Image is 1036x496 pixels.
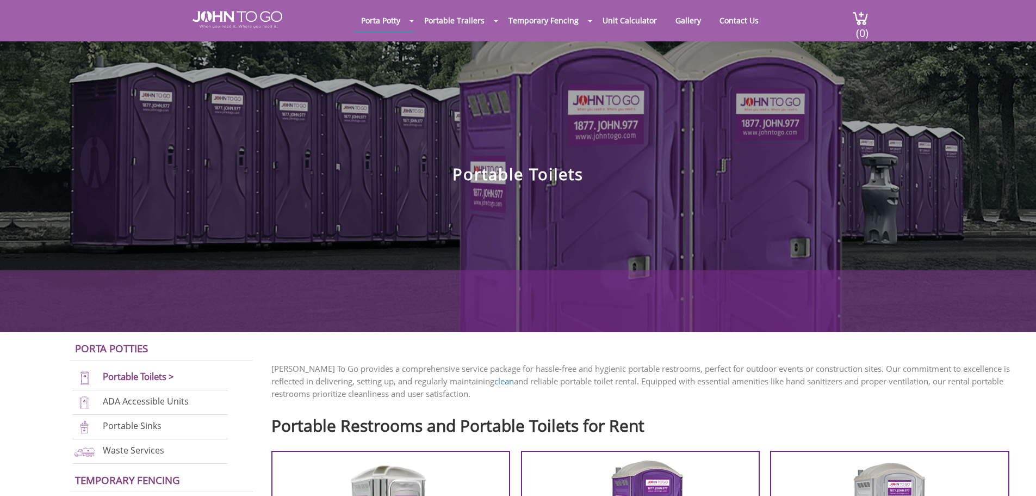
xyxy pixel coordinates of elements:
img: JOHN to go [193,11,282,28]
a: Contact Us [711,10,767,31]
span: (0) [855,17,868,40]
img: portable-toilets-new.png [73,371,96,385]
img: waste-services-new.png [73,444,96,459]
a: Waste Services [103,444,164,456]
a: Portable Trailers [416,10,493,31]
a: Temporary Fencing [500,10,587,31]
a: Portable Toilets > [103,370,174,383]
a: Porta Potties [75,341,148,355]
a: Unit Calculator [594,10,665,31]
a: ADA Accessible Units [103,395,189,407]
p: [PERSON_NAME] To Go provides a comprehensive service package for hassle-free and hygienic portabl... [271,363,1020,400]
a: Gallery [667,10,709,31]
a: Porta Potty [353,10,408,31]
img: cart a [852,11,868,26]
a: Portable Sinks [103,420,162,432]
img: ADA-units-new.png [73,395,96,410]
h2: Portable Restrooms and Portable Toilets for Rent [271,411,1020,434]
a: Temporary Fencing [75,473,180,487]
a: clean [494,376,514,387]
img: portable-sinks-new.png [73,420,96,434]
